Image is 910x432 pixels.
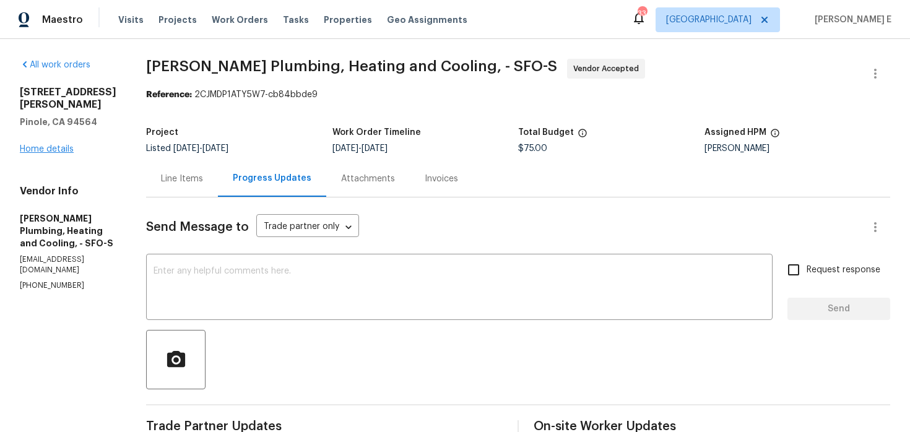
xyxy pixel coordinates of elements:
[256,217,359,238] div: Trade partner only
[20,86,116,111] h2: [STREET_ADDRESS][PERSON_NAME]
[202,144,228,153] span: [DATE]
[118,14,144,26] span: Visits
[332,144,358,153] span: [DATE]
[518,144,547,153] span: $75.00
[212,14,268,26] span: Work Orders
[20,185,116,197] h4: Vendor Info
[146,89,890,101] div: 2CJMDP1ATY5W7-cb84bbde9
[387,14,467,26] span: Geo Assignments
[173,144,199,153] span: [DATE]
[770,128,780,144] span: The hpm assigned to this work order.
[42,14,83,26] span: Maestro
[146,59,557,74] span: [PERSON_NAME] Plumbing, Heating and Cooling, - SFO-S
[146,144,228,153] span: Listed
[425,173,458,185] div: Invoices
[146,221,249,233] span: Send Message to
[573,63,644,75] span: Vendor Accepted
[173,144,228,153] span: -
[332,144,388,153] span: -
[20,145,74,153] a: Home details
[20,254,116,275] p: [EMAIL_ADDRESS][DOMAIN_NAME]
[518,128,574,137] h5: Total Budget
[362,144,388,153] span: [DATE]
[158,14,197,26] span: Projects
[810,14,891,26] span: [PERSON_NAME] E
[20,280,116,291] p: [PHONE_NUMBER]
[666,14,752,26] span: [GEOGRAPHIC_DATA]
[341,173,395,185] div: Attachments
[704,128,766,137] h5: Assigned HPM
[283,15,309,24] span: Tasks
[233,172,311,184] div: Progress Updates
[161,173,203,185] div: Line Items
[324,14,372,26] span: Properties
[20,61,90,69] a: All work orders
[146,128,178,137] h5: Project
[146,90,192,99] b: Reference:
[20,116,116,128] h5: Pinole, CA 94564
[20,212,116,249] h5: [PERSON_NAME] Plumbing, Heating and Cooling, - SFO-S
[807,264,880,277] span: Request response
[704,144,891,153] div: [PERSON_NAME]
[332,128,421,137] h5: Work Order Timeline
[578,128,587,144] span: The total cost of line items that have been proposed by Opendoor. This sum includes line items th...
[638,7,646,20] div: 33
